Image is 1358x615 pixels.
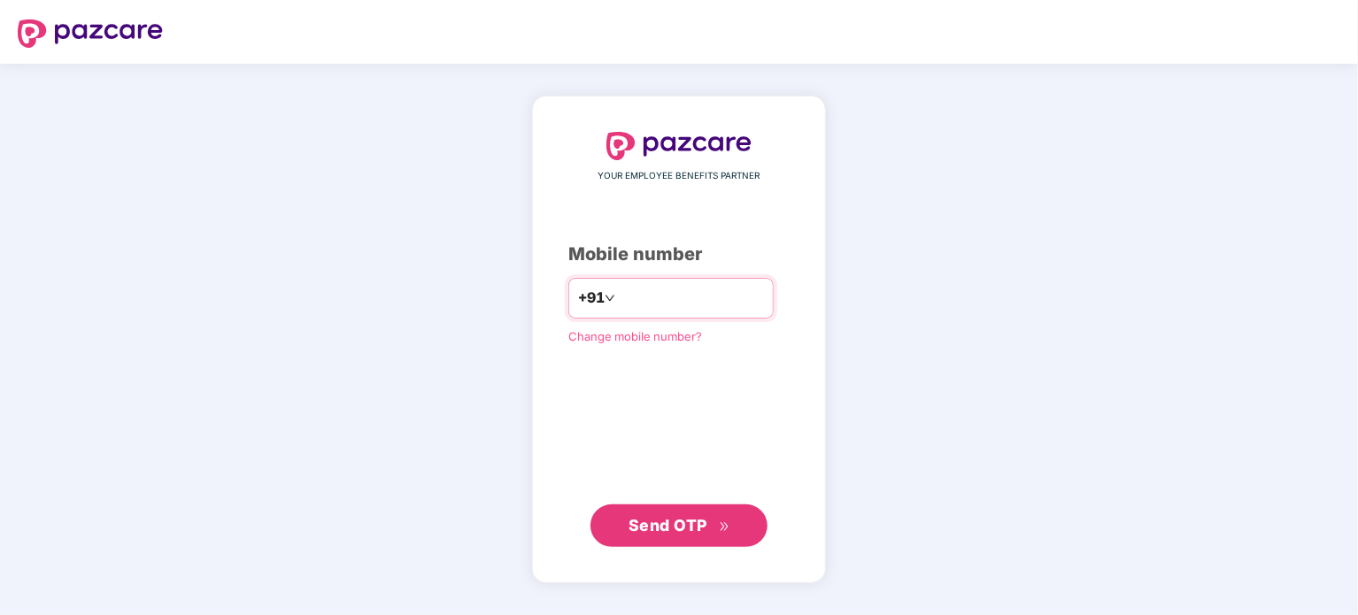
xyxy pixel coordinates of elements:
[629,516,707,534] span: Send OTP
[568,329,702,343] a: Change mobile number?
[605,293,615,304] span: down
[606,132,752,160] img: logo
[590,504,768,547] button: Send OTPdouble-right
[568,241,790,268] div: Mobile number
[598,169,760,183] span: YOUR EMPLOYEE BENEFITS PARTNER
[18,19,163,48] img: logo
[719,521,730,533] span: double-right
[578,287,605,309] span: +91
